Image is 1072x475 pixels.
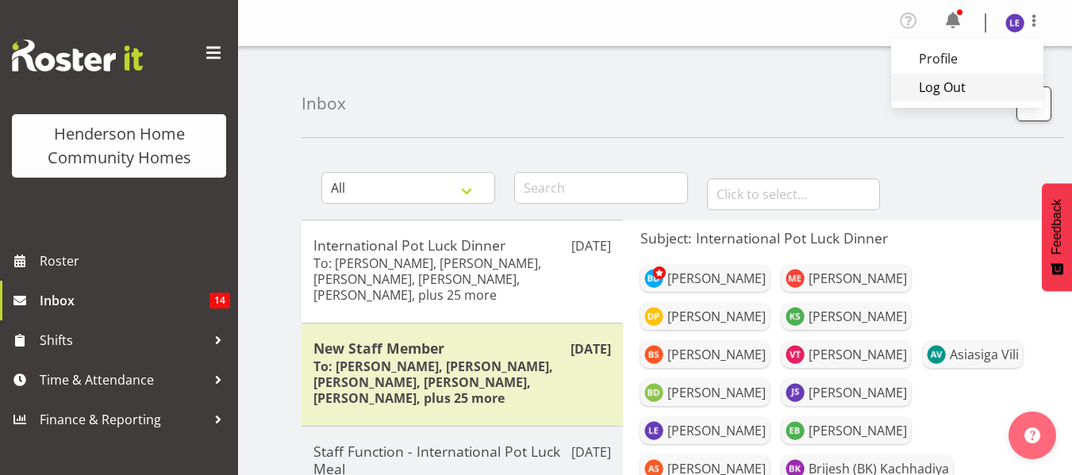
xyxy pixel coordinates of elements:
[809,269,907,288] div: [PERSON_NAME]
[12,40,143,71] img: Rosterit website logo
[644,307,663,326] img: daljeet-prasad8522.jpg
[40,408,206,431] span: Finance & Reporting
[786,383,805,402] img: janeth-sison8531.jpg
[786,307,805,326] img: katrina-shaw8524.jpg
[809,383,907,402] div: [PERSON_NAME]
[644,421,663,440] img: laura-ellis8533.jpg
[809,345,907,364] div: [PERSON_NAME]
[209,293,230,308] span: 14
[786,421,805,440] img: eloise-bailey8534.jpg
[302,94,346,113] h4: Inbox
[571,236,611,255] p: [DATE]
[28,122,210,170] div: Henderson Home Community Homes
[313,236,611,254] h5: International Pot Luck Dinner
[514,172,688,204] input: Search
[40,249,230,273] span: Roster
[571,442,611,462] p: [DATE]
[707,178,881,210] input: Click to select...
[1050,199,1064,255] span: Feedback
[891,73,1043,102] a: Log Out
[809,307,907,326] div: [PERSON_NAME]
[667,345,766,364] div: [PERSON_NAME]
[40,289,209,312] span: Inbox
[313,339,611,357] h5: New Staff Member
[667,307,766,326] div: [PERSON_NAME]
[1024,427,1040,443] img: help-xxl-2.png
[40,368,206,392] span: Time & Attendance
[644,345,663,364] img: billie-sothern8526.jpg
[1042,183,1072,291] button: Feedback - Show survey
[809,421,907,440] div: [PERSON_NAME]
[786,269,805,288] img: mary-endaya8518.jpg
[891,44,1043,73] a: Profile
[644,269,663,288] img: barbara-dunlop8515.jpg
[667,383,766,402] div: [PERSON_NAME]
[667,421,766,440] div: [PERSON_NAME]
[927,345,946,364] img: asiasiga-vili8528.jpg
[786,345,805,364] img: vanessa-thornley8527.jpg
[640,229,1055,247] h5: Subject: International Pot Luck Dinner
[667,269,766,288] div: [PERSON_NAME]
[644,383,663,402] img: billie-rose-dunlop8529.jpg
[571,339,611,358] p: [DATE]
[40,328,206,352] span: Shifts
[950,345,1019,364] div: Asiasiga Vili
[1005,13,1024,33] img: laura-ellis8533.jpg
[313,358,611,406] h6: To: [PERSON_NAME], [PERSON_NAME], [PERSON_NAME], [PERSON_NAME], [PERSON_NAME], plus 25 more
[313,255,611,303] h6: To: [PERSON_NAME], [PERSON_NAME], [PERSON_NAME], [PERSON_NAME], [PERSON_NAME], plus 25 more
